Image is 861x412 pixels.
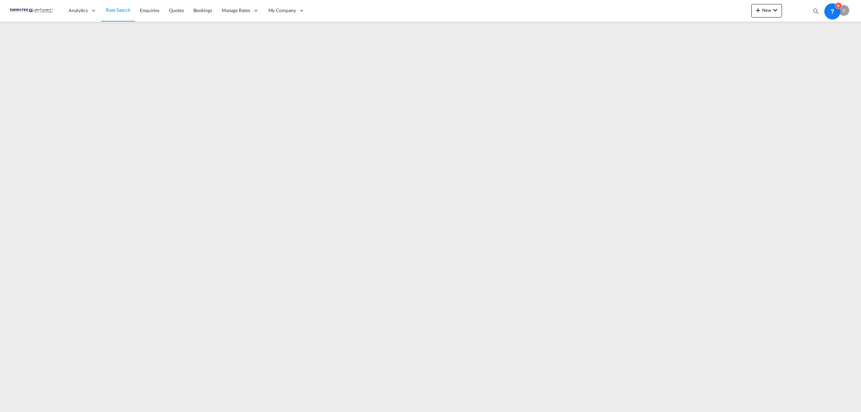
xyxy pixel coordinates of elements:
md-icon: icon-plus 400-fg [754,6,762,14]
img: c67187802a5a11ec94275b5db69a26e6.png [10,3,55,18]
span: Rate Search [106,7,130,13]
span: My Company [268,7,296,14]
div: V [838,5,849,16]
span: New [754,7,779,13]
div: icon-magnify [812,7,820,17]
div: Help [824,5,838,17]
md-icon: icon-magnify [812,7,820,15]
span: Bookings [193,7,212,13]
span: Enquiries [140,7,159,13]
md-icon: icon-chevron-down [771,6,779,14]
span: Help [824,5,835,16]
button: icon-plus 400-fgNewicon-chevron-down [751,4,782,17]
span: Manage Rates [222,7,250,14]
span: Quotes [169,7,184,13]
span: Analytics [69,7,88,14]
